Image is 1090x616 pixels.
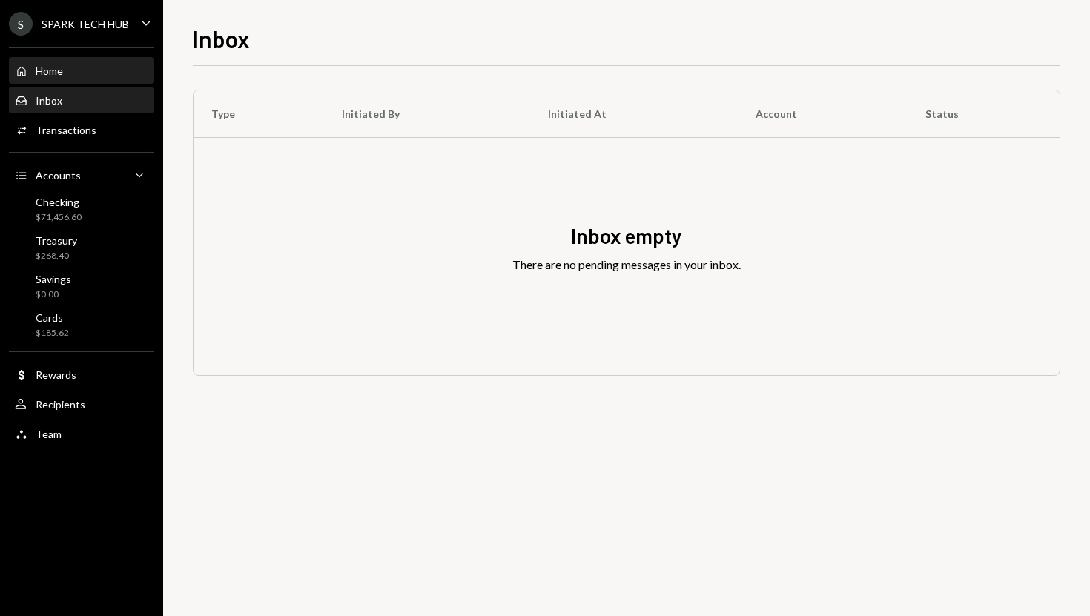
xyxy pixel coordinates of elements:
th: Status [908,90,1060,138]
div: Checking [36,196,82,208]
div: Inbox [36,94,62,107]
div: Inbox empty [571,222,682,251]
th: Initiated At [530,90,738,138]
a: Team [9,420,154,447]
div: Accounts [36,169,81,182]
a: Checking$71,456.60 [9,191,154,227]
div: There are no pending messages in your inbox. [512,256,741,274]
div: S [9,12,33,36]
div: Team [36,428,62,440]
div: Savings [36,273,71,285]
a: Cards$185.62 [9,307,154,342]
th: Type [194,90,324,138]
div: SPARK TECH HUB [42,18,129,30]
a: Recipients [9,391,154,417]
div: Treasury [36,234,77,247]
div: $268.40 [36,250,77,262]
div: Recipients [36,398,85,411]
a: Home [9,57,154,84]
h1: Inbox [193,24,250,53]
div: Transactions [36,124,96,136]
a: Accounts [9,162,154,188]
a: Inbox [9,87,154,113]
a: Transactions [9,116,154,143]
a: Treasury$268.40 [9,230,154,265]
a: Rewards [9,361,154,388]
a: Savings$0.00 [9,268,154,304]
th: Account [738,90,908,138]
div: $71,456.60 [36,211,82,224]
div: Home [36,64,63,77]
div: $0.00 [36,288,71,301]
th: Initiated By [324,90,530,138]
div: Cards [36,311,69,324]
div: $185.62 [36,327,69,340]
div: Rewards [36,368,76,381]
